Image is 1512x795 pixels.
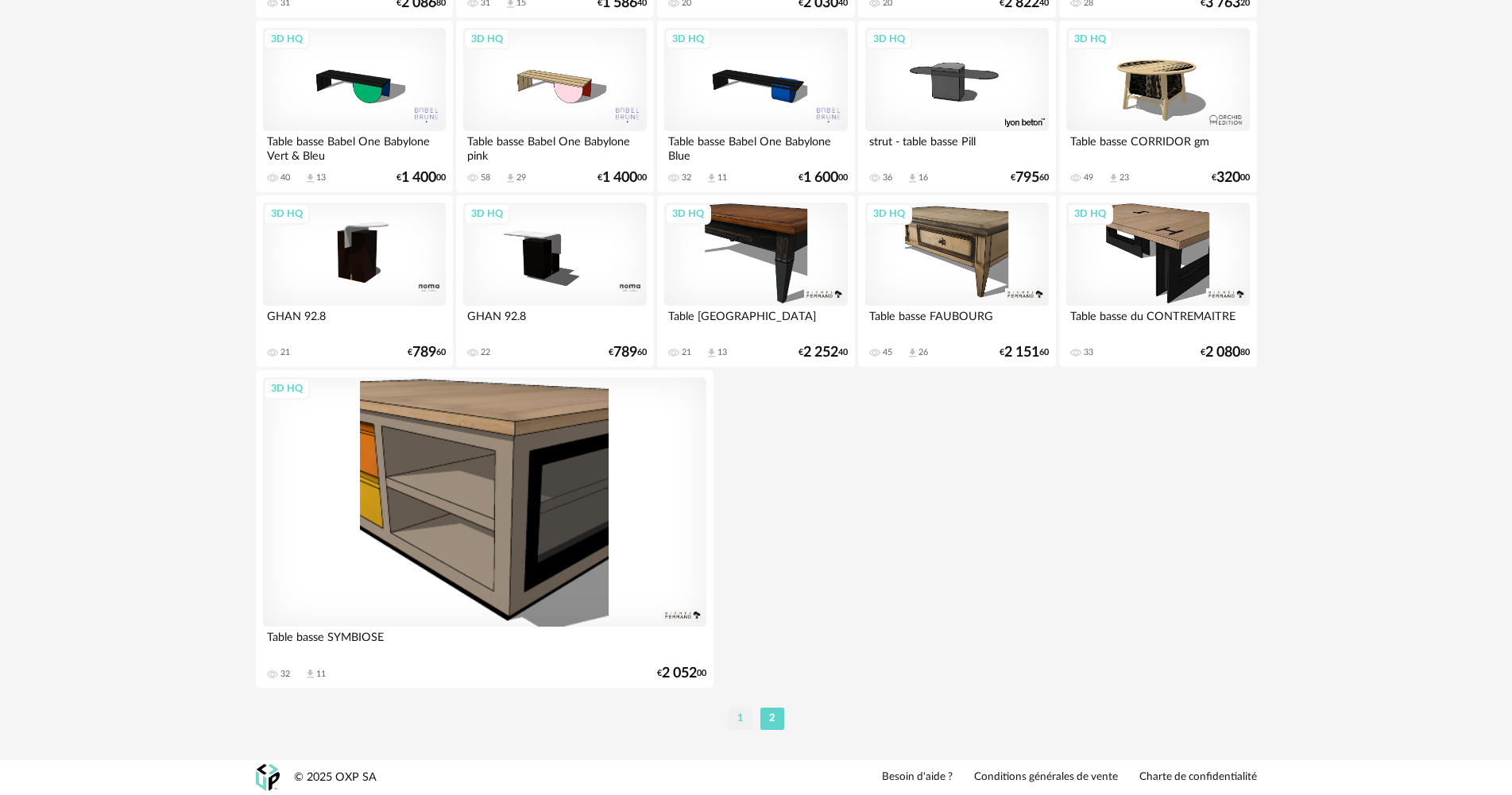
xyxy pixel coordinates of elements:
span: Download icon [304,172,316,184]
span: 1 400 [401,172,436,183]
div: 3D HQ [1067,203,1113,224]
div: 32 [280,669,290,680]
div: € 00 [597,172,647,183]
div: 11 [717,172,727,183]
div: € 00 [799,172,848,183]
div: 22 [481,347,490,358]
a: Besoin d'aide ? [882,770,953,785]
a: 3D HQ Table basse Babel One Babylone Blue 32 Download icon 11 €1 60000 [657,21,854,192]
a: 3D HQ GHAN 92.8 21 €78960 [256,195,453,367]
div: 13 [316,172,326,183]
span: 2 151 [1004,347,1039,358]
span: Download icon [1108,172,1119,184]
div: € 40 [799,347,848,358]
div: 3D HQ [464,203,510,224]
div: 3D HQ [665,29,711,49]
div: Table [GEOGRAPHIC_DATA] [664,306,847,338]
span: 795 [1015,172,1039,183]
a: 3D HQ strut - table basse Pill 36 Download icon 16 €79560 [858,21,1055,192]
div: 16 [918,172,928,183]
div: 33 [1084,347,1093,358]
div: € 60 [1011,172,1049,183]
div: 3D HQ [866,29,912,49]
div: 49 [1084,172,1093,183]
div: 11 [316,669,326,680]
div: 21 [682,347,691,358]
span: 789 [412,347,436,358]
a: 3D HQ Table basse Babel One Babylone Vert & Bleu 40 Download icon 13 €1 40000 [256,21,453,192]
div: 3D HQ [264,378,310,399]
div: 3D HQ [264,29,310,49]
span: 2 052 [662,668,697,679]
div: Table basse FAUBOURG [865,306,1048,338]
div: 29 [516,172,526,183]
div: Table basse Babel One Babylone Vert & Bleu [263,131,446,163]
div: 3D HQ [866,203,912,224]
a: Charte de confidentialité [1139,770,1257,785]
div: € 80 [1201,347,1250,358]
a: 3D HQ Table basse du CONTREMAITRE 33 €2 08080 [1059,195,1256,367]
div: 58 [481,172,490,183]
img: OXP [256,764,280,792]
div: 3D HQ [464,29,510,49]
span: Download icon [706,347,717,359]
span: Download icon [505,172,516,184]
div: 3D HQ [264,203,310,224]
div: 32 [682,172,691,183]
span: 2 252 [803,347,838,358]
a: 3D HQ Table basse Babel One Babylone pink 58 Download icon 29 €1 40000 [456,21,653,192]
a: 3D HQ GHAN 92.8 22 €78960 [456,195,653,367]
div: € 00 [396,172,446,183]
a: 3D HQ Table basse SYMBIOSE 32 Download icon 11 €2 05200 [256,370,713,688]
div: Table basse Babel One Babylone Blue [664,131,847,163]
span: Download icon [907,172,918,184]
div: € 60 [408,347,446,358]
div: € 00 [1212,172,1250,183]
div: € 60 [1000,347,1049,358]
div: GHAN 92.8 [463,306,646,338]
div: strut - table basse Pill [865,131,1048,163]
span: Download icon [907,347,918,359]
span: 2 080 [1205,347,1240,358]
a: 3D HQ Table [GEOGRAPHIC_DATA] 21 Download icon 13 €2 25240 [657,195,854,367]
div: GHAN 92.8 [263,306,446,338]
div: 23 [1119,172,1129,183]
div: 26 [918,347,928,358]
div: Table basse CORRIDOR gm [1066,131,1249,163]
div: 13 [717,347,727,358]
div: Table basse du CONTREMAITRE [1066,306,1249,338]
span: Download icon [304,668,316,680]
div: 3D HQ [1067,29,1113,49]
div: 36 [883,172,892,183]
a: 3D HQ Table basse FAUBOURG 45 Download icon 26 €2 15160 [858,195,1055,367]
li: 1 [729,708,752,730]
div: 40 [280,172,290,183]
a: 3D HQ Table basse CORRIDOR gm 49 Download icon 23 €32000 [1059,21,1256,192]
div: Table basse Babel One Babylone pink [463,131,646,163]
div: € 00 [657,668,706,679]
li: 2 [760,708,784,730]
div: 3D HQ [665,203,711,224]
span: 1 400 [602,172,637,183]
div: 45 [883,347,892,358]
div: Table basse SYMBIOSE [263,627,706,658]
span: 320 [1216,172,1240,183]
div: © 2025 OXP SA [294,770,377,785]
span: 789 [613,347,637,358]
div: € 60 [609,347,647,358]
a: Conditions générales de vente [974,770,1118,785]
span: Download icon [706,172,717,184]
span: 1 600 [803,172,838,183]
div: 21 [280,347,290,358]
